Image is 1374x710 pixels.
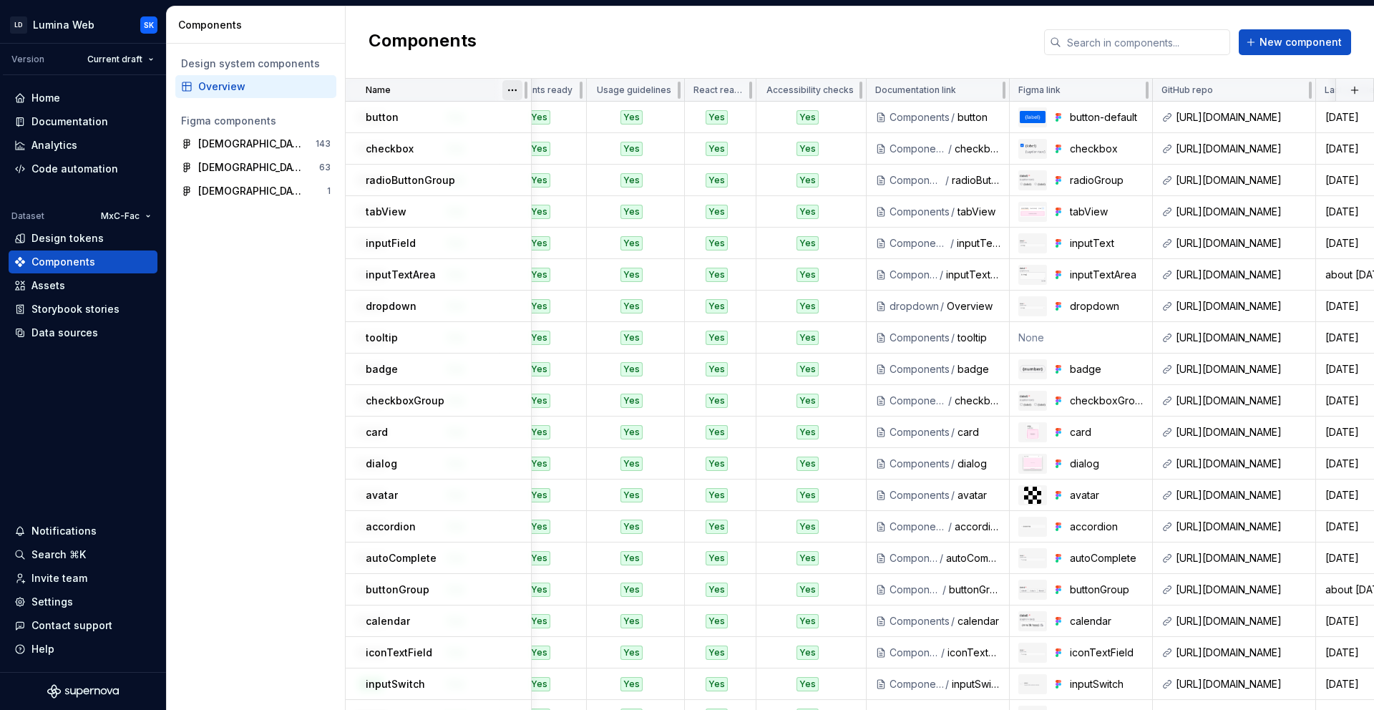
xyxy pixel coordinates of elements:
[620,110,643,125] div: Yes
[947,646,1000,660] div: iconTextField
[1070,646,1144,660] div: iconTextField
[1020,267,1046,282] img: inputTextArea
[1070,394,1144,408] div: checkboxGroup
[890,236,949,251] div: Components
[366,551,437,565] p: autoComplete
[890,268,938,282] div: Components
[706,583,728,597] div: Yes
[366,268,436,282] p: inputTextArea
[9,274,157,297] a: Assets
[1020,240,1046,247] img: inputText
[178,18,339,32] div: Components
[366,142,414,156] p: checkbox
[366,299,416,313] p: dropdown
[796,614,819,628] div: Yes
[1022,455,1043,472] img: dialog
[890,488,950,502] div: Components
[1176,331,1307,345] div: [URL][DOMAIN_NAME]
[10,16,27,34] div: LD
[198,137,305,151] div: [DEMOGRAPHIC_DATA] Web - Assets
[369,29,477,55] h2: Components
[796,236,819,251] div: Yes
[1176,520,1307,534] div: [URL][DOMAIN_NAME]
[1070,173,1144,188] div: radioGroup
[9,110,157,133] a: Documentation
[366,205,406,219] p: tabView
[316,138,331,150] div: 143
[1020,394,1046,407] img: checkboxGroup
[31,91,60,105] div: Home
[366,394,444,408] p: checkboxGroup
[31,618,112,633] div: Contact support
[1176,142,1307,156] div: [URL][DOMAIN_NAME]
[620,520,643,534] div: Yes
[1070,142,1144,156] div: checkbox
[706,457,728,471] div: Yes
[890,142,947,156] div: Components
[1176,425,1307,439] div: [URL][DOMAIN_NAME]
[620,583,643,597] div: Yes
[706,488,728,502] div: Yes
[366,173,455,188] p: radioButtonGroup
[1259,35,1342,49] span: New component
[890,583,941,597] div: Components
[955,520,1000,534] div: accordion
[319,162,331,173] div: 63
[796,583,819,597] div: Yes
[620,142,643,156] div: Yes
[31,595,73,609] div: Settings
[706,362,728,376] div: Yes
[175,75,336,98] a: Overview
[31,231,104,245] div: Design tokens
[890,551,938,565] div: Components
[958,331,1000,345] div: tooltip
[87,54,142,65] span: Current draft
[766,84,854,96] p: Accessibility checks
[944,677,952,691] div: /
[620,646,643,660] div: Yes
[620,614,643,628] div: Yes
[1176,614,1307,628] div: [URL][DOMAIN_NAME]
[366,677,425,691] p: inputSwitch
[620,551,643,565] div: Yes
[958,614,1000,628] div: calendar
[620,362,643,376] div: Yes
[1025,424,1041,441] img: card
[9,590,157,613] a: Settings
[31,278,65,293] div: Assets
[9,614,157,637] button: Contact support
[620,488,643,502] div: Yes
[1020,174,1046,186] img: radioGroup
[47,684,119,699] svg: Supernova Logo
[1070,268,1144,282] div: inputTextArea
[1176,110,1307,125] div: [URL][DOMAIN_NAME]
[3,9,163,40] button: LDLumina WebSK
[31,302,120,316] div: Storybook stories
[949,583,1000,597] div: buttonGroup
[947,142,955,156] div: /
[1070,677,1144,691] div: inputSwitch
[9,321,157,344] a: Data sources
[366,520,416,534] p: accordion
[366,331,398,345] p: tooltip
[366,583,429,597] p: buttonGroup
[1070,236,1144,251] div: inputText
[1018,84,1061,96] p: Figma link
[620,677,643,691] div: Yes
[1176,583,1307,597] div: [URL][DOMAIN_NAME]
[1070,457,1144,471] div: dialog
[1020,555,1046,561] img: autoComplete
[1176,488,1307,502] div: [URL][DOMAIN_NAME]
[890,646,940,660] div: Components
[706,299,728,313] div: Yes
[890,677,944,691] div: Components
[1024,487,1041,504] img: avatar
[940,646,947,660] div: /
[175,156,336,179] a: [DEMOGRAPHIC_DATA] Web - Core Components63
[947,520,955,534] div: /
[796,142,819,156] div: Yes
[31,548,86,562] div: Search ⌘K
[958,205,1000,219] div: tabView
[796,677,819,691] div: Yes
